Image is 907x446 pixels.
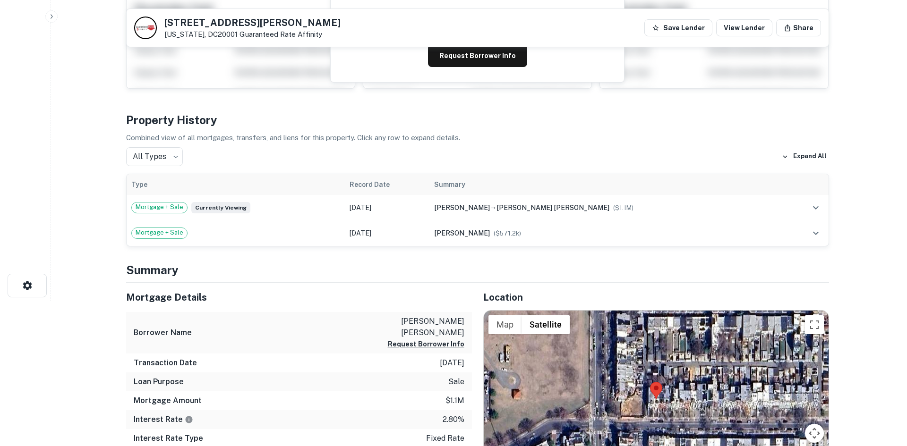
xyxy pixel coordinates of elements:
h6: Loan Purpose [130,376,180,387]
button: Show satellite imagery [518,315,566,334]
p: [US_STATE], DC20001 [161,30,337,39]
p: 2.80% [439,414,461,425]
h6: Interest Rate Type [130,433,199,444]
p: fixed rate [422,433,461,444]
span: [PERSON_NAME] [PERSON_NAME] [493,204,606,211]
div: All Types [122,147,179,166]
h4: Property History [122,111,825,128]
span: [PERSON_NAME] [430,229,486,237]
h4: Summary [122,261,825,278]
h6: Transaction Date [130,357,193,369]
a: View Lender [712,19,769,36]
p: Combined view of all mortgages, transfers, and liens for this property. Click any row to expand d... [122,132,825,143]
div: → [430,202,776,213]
span: Currently viewing [188,202,247,213]
svg: The interest rates displayed on the website are for informational purposes only and may be report... [181,415,189,424]
p: sale [445,376,461,387]
span: Mortgage + Sale [128,228,183,237]
button: expand row [804,200,820,216]
button: expand row [804,225,820,241]
button: Toggle fullscreen view [801,315,820,334]
button: Map camera controls [801,424,820,443]
p: $1.1m [442,395,461,406]
h6: Interest Rate [130,414,189,425]
span: Mortgage + Sale [128,202,183,212]
p: [PERSON_NAME] [PERSON_NAME] [376,316,461,338]
a: Guaranteed Rate Affinity [236,30,318,38]
p: [DATE] [436,357,461,369]
th: Record Date [341,174,426,195]
h6: Borrower Name [130,327,188,338]
span: ($ 571.2k ) [490,230,517,237]
span: ($ 1.1M ) [609,204,630,211]
span: [PERSON_NAME] [430,204,486,211]
button: Expand All [776,150,825,164]
th: Type [123,174,342,195]
h5: [STREET_ADDRESS][PERSON_NAME] [161,18,337,27]
iframe: Chat Widget [853,370,900,416]
button: Save Lender [641,19,709,36]
h6: Mortgage Amount [130,395,198,406]
h5: Mortgage Details [122,290,468,304]
h5: Location [479,290,825,304]
button: Show street map [485,315,518,334]
button: Request Borrower Info [424,44,523,67]
th: Summary [426,174,781,195]
td: [DATE] [341,195,426,220]
button: Request Borrower Info [384,338,461,350]
td: [DATE] [341,220,426,246]
button: Share [772,19,817,36]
